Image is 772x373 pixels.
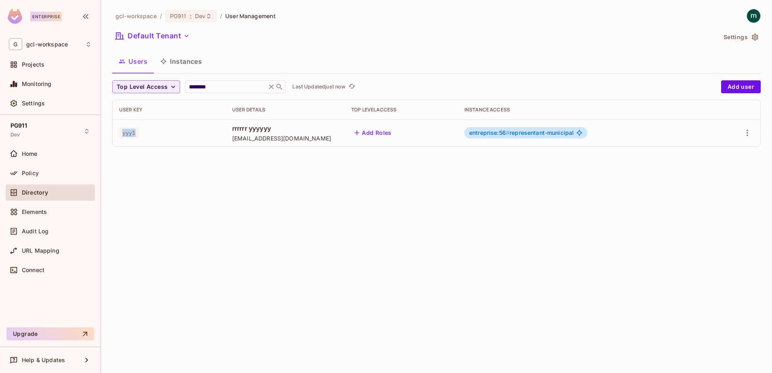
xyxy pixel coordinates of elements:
span: Elements [22,209,47,215]
span: Click to refresh data [345,82,357,92]
span: Dev [195,12,206,20]
div: User Key [119,107,219,113]
span: Home [22,151,38,157]
span: entreprise:56 [469,129,510,136]
button: Users [112,51,154,71]
img: SReyMgAAAABJRU5ErkJggg== [8,9,22,24]
div: Instance Access [464,107,706,113]
span: # [506,129,510,136]
span: Workspace: gcl-workspace [26,41,68,48]
button: Add user [721,80,761,93]
span: rrrrrr yyyyyy [232,124,338,133]
div: Enterprise [30,12,62,21]
span: PG911 [10,122,27,129]
span: Audit Log [22,228,48,235]
div: Top Level Access [351,107,451,113]
span: refresh [348,83,355,91]
span: URL Mapping [22,247,59,254]
button: refresh [347,82,357,92]
span: representant-municipal [469,130,574,136]
span: Help & Updates [22,357,65,363]
span: : [189,13,192,19]
span: Settings [22,100,45,107]
span: Projects [22,61,44,68]
button: Instances [154,51,208,71]
span: Dev [10,132,20,138]
img: mathieu h [747,9,760,23]
button: Settings [720,31,761,44]
button: Upgrade [6,327,94,340]
button: Default Tenant [112,29,193,42]
span: [EMAIL_ADDRESS][DOMAIN_NAME] [232,134,338,142]
span: Monitoring [22,81,52,87]
span: Directory [22,189,48,196]
button: Add Roles [351,126,395,139]
li: / [160,12,162,20]
p: Last Updated just now [292,84,345,90]
span: Connect [22,267,44,273]
span: Top Level Access [117,82,168,92]
span: User Management [225,12,276,20]
span: yyy1 [119,128,139,138]
span: G [9,38,22,50]
div: User Details [232,107,338,113]
span: the active workspace [115,12,157,20]
button: Top Level Access [112,80,180,93]
li: / [220,12,222,20]
span: PG911 [170,12,187,20]
span: Policy [22,170,39,176]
